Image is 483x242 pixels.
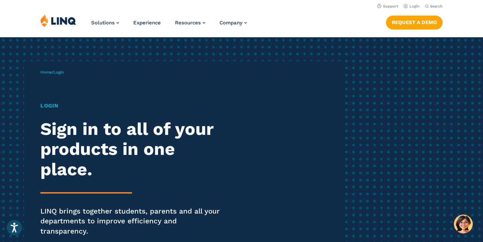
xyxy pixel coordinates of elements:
span: Login [54,70,64,75]
span: Solutions [91,20,115,26]
span: Resources [175,20,201,26]
button: Open Search Bar [425,4,443,9]
a: Company [219,20,247,26]
a: Experience [133,20,161,26]
nav: Primary Navigation [91,14,247,37]
nav: Button Navigation [386,14,443,29]
button: Hello, have a question? Let’s chat. [454,215,473,234]
span: / [40,70,64,75]
span: Company [219,20,243,26]
h1: Login [40,102,227,110]
span: Search [430,4,443,8]
a: Request a Demo [386,16,443,29]
a: Support [377,4,398,8]
a: Solutions [91,20,119,26]
h2: Sign in to all of your products in one place. [40,119,227,179]
a: Home [40,70,52,75]
a: Login [404,4,420,8]
img: LINQ | K‑12 Software [40,14,76,27]
p: LINQ brings together students, parents and all your departments to improve efficiency and transpa... [40,206,227,237]
a: Resources [175,20,205,26]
